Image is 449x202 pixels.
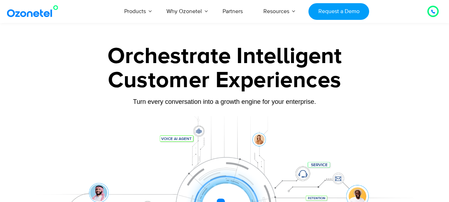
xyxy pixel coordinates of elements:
[28,63,422,97] div: Customer Experiences
[28,98,422,106] div: Turn every conversation into a growth engine for your enterprise.
[308,3,369,20] a: Request a Demo
[28,45,422,68] div: Orchestrate Intelligent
